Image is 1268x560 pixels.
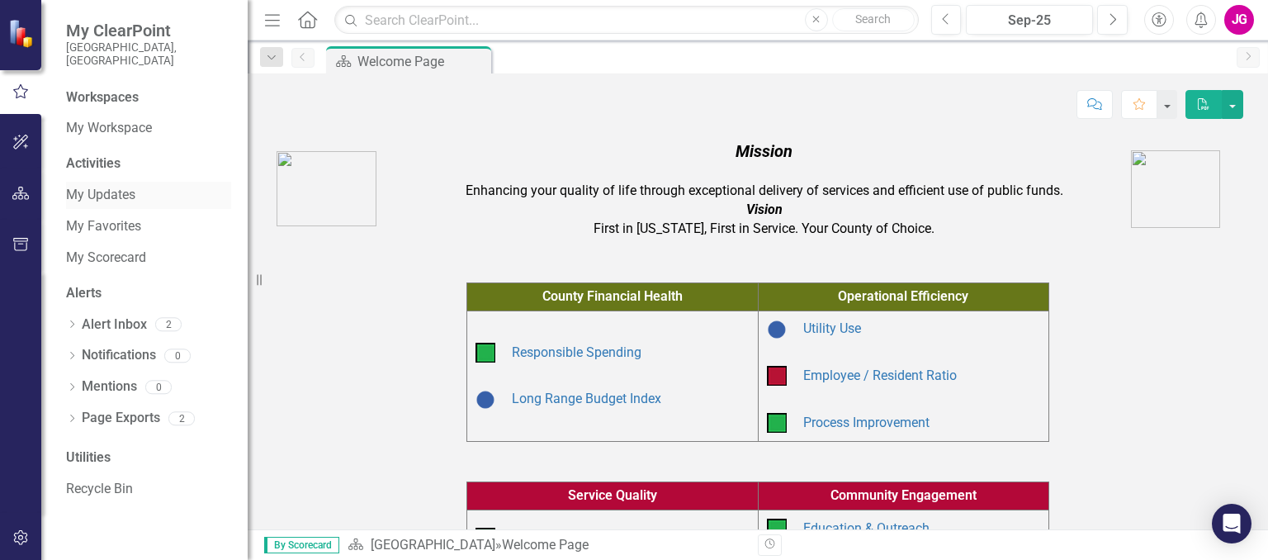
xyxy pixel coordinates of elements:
span: By Scorecard [264,537,339,553]
div: Alerts [66,284,231,303]
img: On Target [475,343,495,363]
img: Below Plan [767,366,787,386]
button: Search [832,8,915,31]
span: Search [855,12,891,26]
a: Process Improvement [803,415,930,430]
img: AA%20logo.png [1131,150,1220,228]
div: Welcome Page [357,51,487,72]
div: Open Intercom Messenger [1212,504,1251,543]
div: Activities [66,154,231,173]
div: » [348,536,745,555]
div: 0 [164,349,191,363]
img: On Target [767,519,787,539]
a: Recycle Bin [66,480,231,499]
span: My ClearPoint [66,21,231,40]
img: ClearPoint Strategy [8,19,37,48]
img: AC_Logo.png [277,151,376,226]
a: My Workspace [66,119,231,138]
a: Long Range Budget Index [512,391,661,406]
a: My Scorecard [66,249,231,268]
div: 2 [155,318,182,332]
a: [GEOGRAPHIC_DATA] [371,537,495,553]
img: On Target [767,413,787,433]
small: [GEOGRAPHIC_DATA], [GEOGRAPHIC_DATA] [66,40,231,68]
div: Workspaces [66,88,139,107]
a: My Favorites [66,217,231,236]
a: Employee / Resident Ratio [803,368,957,383]
a: Responsible Spending [512,344,641,360]
img: Baselining [475,390,495,410]
input: Search ClearPoint... [334,6,918,35]
img: On Target [475,528,495,548]
a: Page Exports [82,409,160,428]
span: County Financial Health [542,288,683,304]
a: Education & Outreach [803,520,930,536]
td: Enhancing your quality of life through exceptional delivery of services and efficient use of publ... [402,135,1127,243]
div: 0 [145,380,172,394]
div: 2 [168,411,195,425]
a: Mentions [82,377,137,396]
img: Baselining [767,320,787,339]
button: Sep-25 [966,5,1093,35]
div: Sep-25 [972,11,1087,31]
a: Notifications [82,346,156,365]
a: My Updates [66,186,231,205]
div: Welcome Page [502,537,589,553]
button: JG [1224,5,1254,35]
em: Vision [746,202,783,217]
span: Service Quality [568,487,657,503]
span: Operational Efficiency [838,288,968,304]
a: Utility Use [803,320,861,336]
a: Alert Inbox [82,316,147,335]
div: Utilities [66,448,231,467]
span: Community Engagement [830,487,977,503]
em: Mission [736,141,792,161]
